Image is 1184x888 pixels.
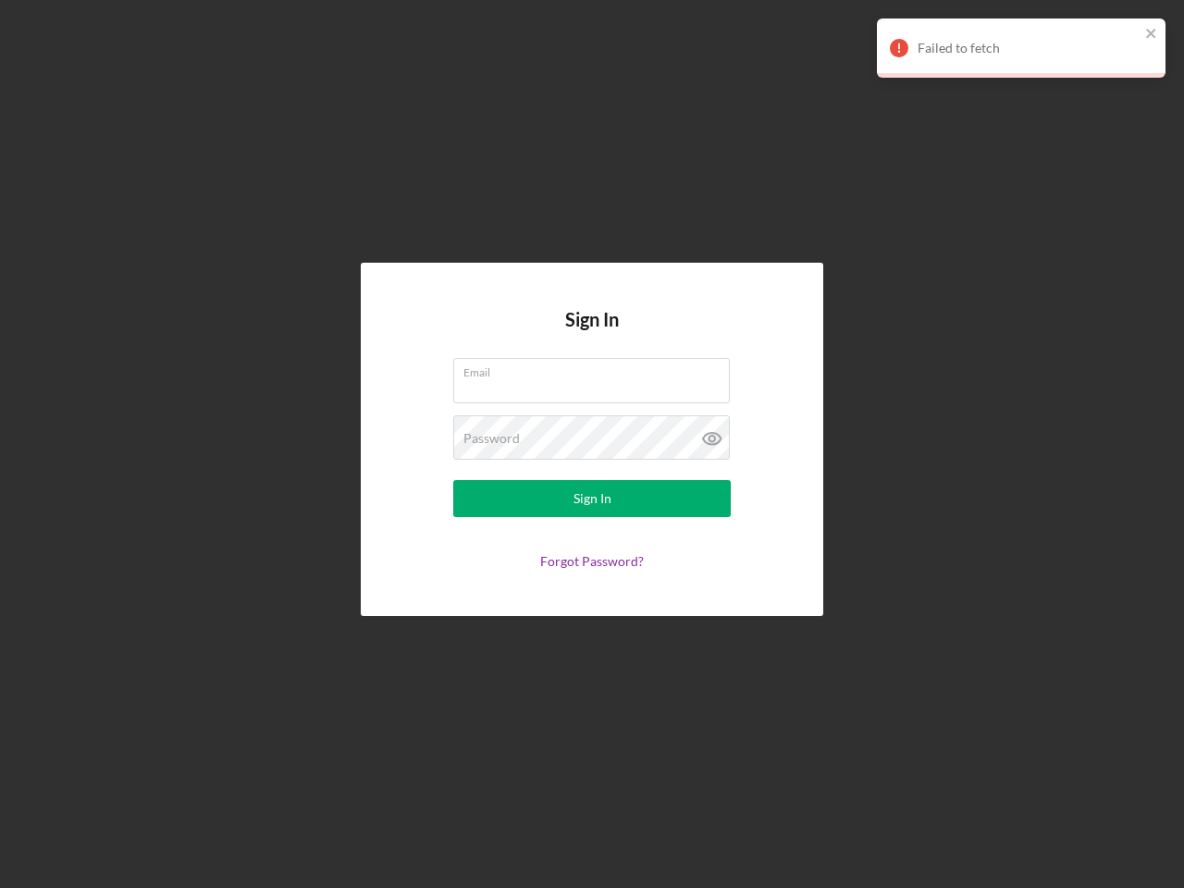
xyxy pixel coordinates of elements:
[573,480,611,517] div: Sign In
[463,359,730,379] label: Email
[1145,26,1158,43] button: close
[918,41,1140,55] div: Failed to fetch
[453,480,731,517] button: Sign In
[540,553,644,569] a: Forgot Password?
[565,309,619,358] h4: Sign In
[463,431,520,446] label: Password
